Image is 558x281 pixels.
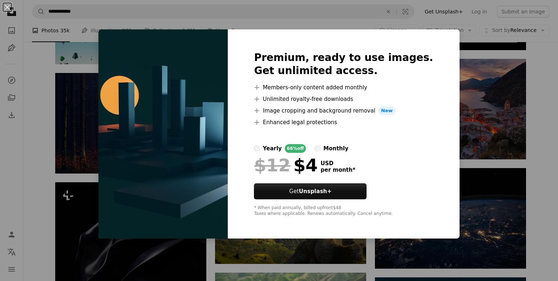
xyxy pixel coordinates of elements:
[263,144,282,153] div: yearly
[254,205,433,217] div: * When paid annually, billed upfront $48 Taxes where applicable. Renews automatically. Cancel any...
[254,183,367,199] button: GetUnsplash+
[299,188,332,195] strong: Unsplash+
[254,118,433,127] li: Enhanced legal protections
[254,106,433,115] li: Image cropping and background removal
[285,144,306,153] div: 66% off
[320,160,355,167] span: USD
[254,51,433,77] h2: Premium, ready to use images. Get unlimited access.
[98,29,228,239] img: premium_photo-1678813963665-b0d6ad7a0ba6
[254,95,433,103] li: Unlimited royalty-free downloads
[315,146,320,151] input: monthly
[323,144,348,153] div: monthly
[254,156,318,175] div: $4
[320,167,355,173] span: per month *
[254,156,290,175] span: $12
[254,83,433,92] li: Members-only content added monthly
[254,146,260,151] input: yearly66%off
[378,106,396,115] span: New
